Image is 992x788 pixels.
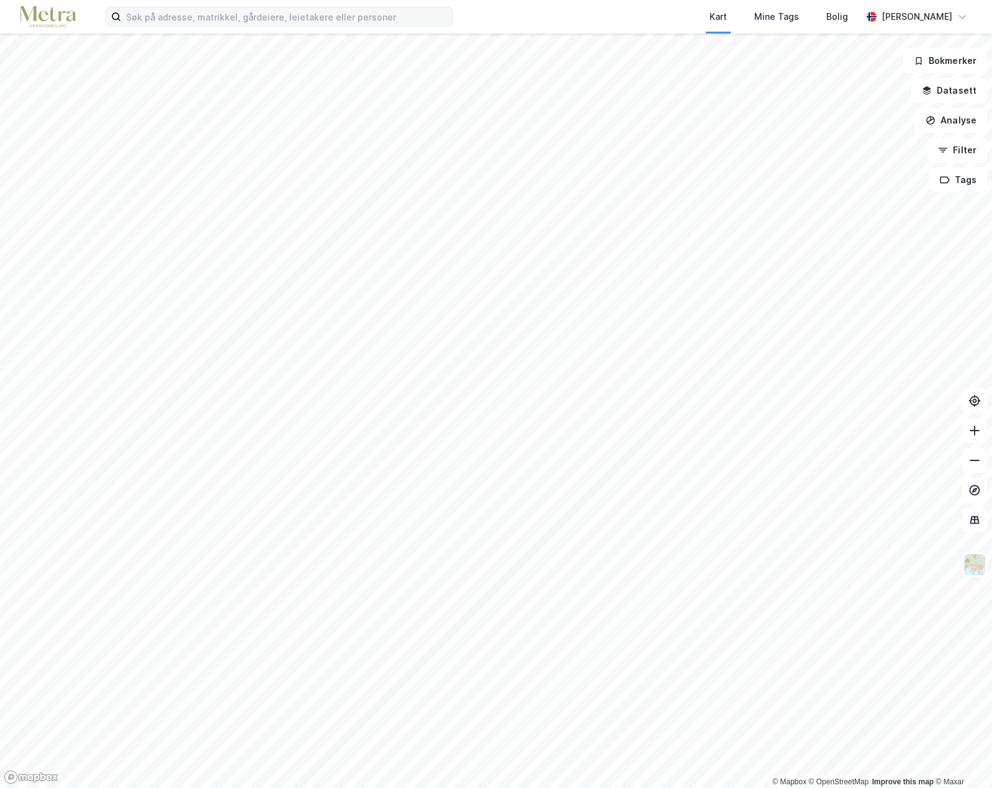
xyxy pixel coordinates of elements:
[930,728,992,788] iframe: Chat Widget
[826,9,848,24] div: Bolig
[882,9,952,24] div: [PERSON_NAME]
[754,9,799,24] div: Mine Tags
[20,6,76,28] img: metra-logo.256734c3b2bbffee19d4.png
[121,7,453,26] input: Søk på adresse, matrikkel, gårdeiere, leietakere eller personer
[710,9,727,24] div: Kart
[930,728,992,788] div: Kontrollprogram for chat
